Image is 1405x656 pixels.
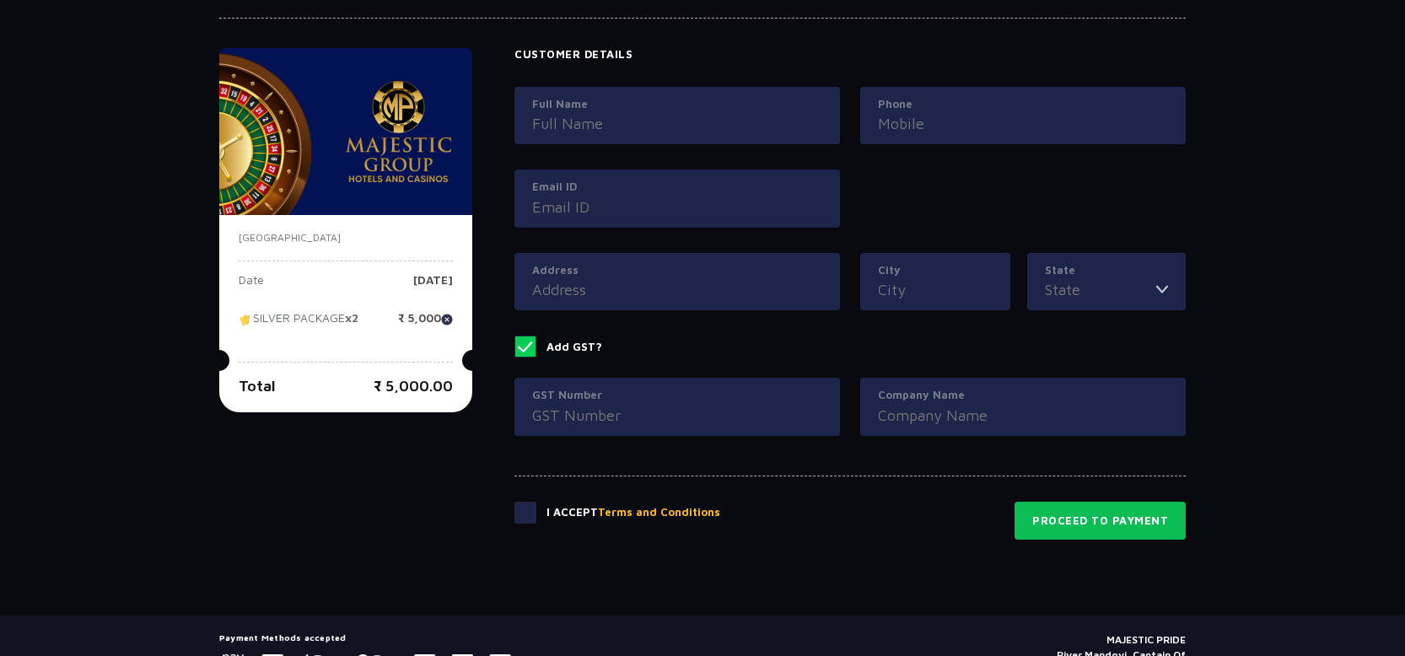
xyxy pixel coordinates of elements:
p: ₹ 5,000.00 [374,374,453,397]
input: State [1045,278,1156,301]
label: City [878,262,993,279]
p: [GEOGRAPHIC_DATA] [239,230,453,245]
label: Full Name [532,96,822,113]
button: Proceed to Payment [1015,502,1186,540]
img: majesticPride-banner [219,48,472,215]
h5: Payment Methods accepted [219,632,511,643]
label: State [1045,262,1168,279]
p: SILVER PACKAGE [239,312,358,337]
label: Company Name [878,387,1168,404]
label: Address [532,262,822,279]
input: Address [532,278,822,301]
label: Phone [878,96,1168,113]
input: Email ID [532,196,822,218]
label: Email ID [532,179,822,196]
p: Add GST? [546,339,602,356]
button: Terms and Conditions [598,504,720,521]
label: GST Number [532,387,822,404]
input: City [878,278,993,301]
p: ₹ 5,000 [398,312,453,337]
p: I Accept [546,504,720,521]
input: Full Name [532,112,822,135]
h4: Customer Details [514,48,1186,62]
p: Total [239,374,276,397]
input: GST Number [532,404,822,427]
p: [DATE] [413,274,453,299]
p: Date [239,274,264,299]
input: Company Name [878,404,1168,427]
input: Mobile [878,112,1168,135]
img: toggler icon [1156,278,1168,301]
img: tikcet [239,312,253,327]
strong: x2 [345,311,358,325]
